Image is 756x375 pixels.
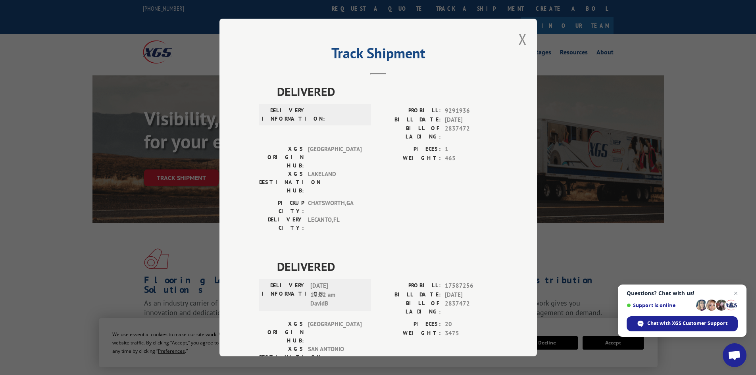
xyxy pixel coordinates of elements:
[277,83,497,100] span: DELIVERED
[723,343,746,367] a: Open chat
[378,124,441,141] label: BILL OF LADING:
[262,106,306,123] label: DELIVERY INFORMATION:
[445,290,497,300] span: [DATE]
[378,154,441,163] label: WEIGHT:
[445,154,497,163] span: 465
[308,170,362,195] span: LAKELAND
[378,299,441,316] label: BILL OF LADING:
[308,199,362,215] span: CHATSWORTH , GA
[445,329,497,338] span: 3475
[445,145,497,154] span: 1
[518,29,527,50] button: Close modal
[308,145,362,170] span: [GEOGRAPHIC_DATA]
[262,281,306,308] label: DELIVERY INFORMATION:
[277,258,497,275] span: DELIVERED
[445,299,497,316] span: 2837472
[445,281,497,290] span: 17587256
[378,290,441,300] label: BILL DATE:
[259,215,304,232] label: DELIVERY CITY:
[259,345,304,370] label: XGS DESTINATION HUB:
[378,145,441,154] label: PIECES:
[378,320,441,329] label: PIECES:
[378,115,441,125] label: BILL DATE:
[259,48,497,63] h2: Track Shipment
[378,329,441,338] label: WEIGHT:
[308,345,362,370] span: SAN ANTONIO
[378,281,441,290] label: PROBILL:
[308,320,362,345] span: [GEOGRAPHIC_DATA]
[445,124,497,141] span: 2837472
[310,281,364,308] span: [DATE] 10:22 am DavidB
[445,320,497,329] span: 20
[259,199,304,215] label: PICKUP CITY:
[627,302,693,308] span: Support is online
[445,106,497,115] span: 9291936
[259,170,304,195] label: XGS DESTINATION HUB:
[378,106,441,115] label: PROBILL:
[259,145,304,170] label: XGS ORIGIN HUB:
[259,320,304,345] label: XGS ORIGIN HUB:
[627,290,738,296] span: Questions? Chat with us!
[445,115,497,125] span: [DATE]
[647,320,727,327] span: Chat with XGS Customer Support
[308,215,362,232] span: LECANTO , FL
[627,316,738,331] span: Chat with XGS Customer Support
